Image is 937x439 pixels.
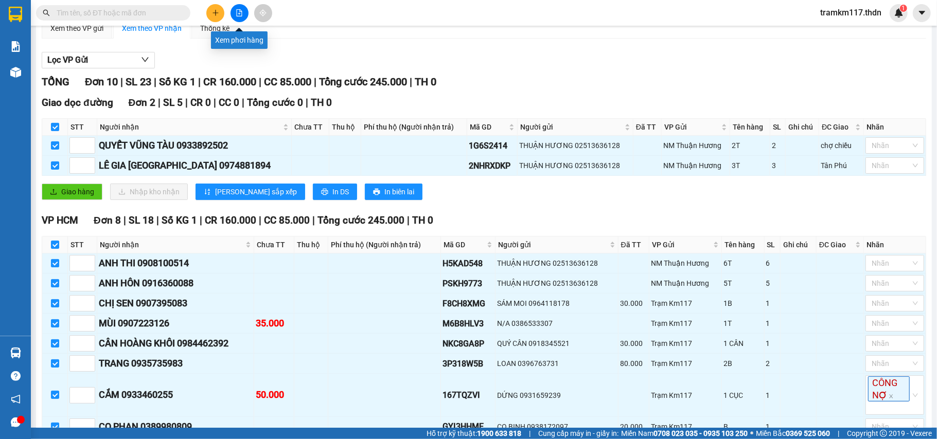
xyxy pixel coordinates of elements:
td: H5KAD548 [441,253,496,273]
button: downloadNhập kho nhận [110,184,188,200]
div: 1T [723,318,762,329]
span: VP Gửi [664,121,719,133]
span: TH 0 [311,97,332,108]
div: chợ chiều [821,140,862,151]
th: Phí thu hộ (Người nhận trả) [328,236,441,253]
td: Trạm Km117 [649,417,722,437]
th: Chưa TT [292,119,329,136]
th: Đã TT [618,236,649,253]
img: warehouse-icon [10,67,21,78]
strong: 0369 525 060 [786,429,830,437]
span: Tổng cước 245.000 [317,214,404,226]
span: Cung cấp máy in - giấy in: [538,428,618,439]
div: Trạm Km117 [651,318,720,329]
span: Mã GD [470,121,507,133]
span: sort-ascending [204,188,211,196]
div: 80.000 [8,66,82,79]
strong: 0708 023 035 - 0935 103 250 [653,429,748,437]
th: Thu hộ [294,236,328,253]
div: THUẬN HƯƠNG 02513636128 [497,258,616,269]
div: 30.000 [620,338,647,349]
span: CR 0 [190,97,211,108]
span: | [123,214,126,226]
sup: 1 [900,5,907,12]
span: CC 85.000 [264,76,311,88]
span: TỔNG [42,76,69,88]
span: tramkm117.thdn [812,6,890,19]
span: | [200,214,202,226]
td: 167TQZVI [441,374,496,417]
div: 3T [732,160,768,171]
div: 80.000 [620,358,647,369]
div: DỨNG 0931659239 [497,390,616,401]
span: Giao hàng [61,186,94,197]
span: printer [321,188,328,196]
div: 2B [723,358,762,369]
button: file-add [231,4,249,22]
td: NM Thuận Hương [649,253,722,273]
span: | [410,76,412,88]
span: Đơn 8 [94,214,121,226]
span: Mã GD [444,239,485,250]
div: 1 [766,338,779,349]
span: file-add [236,9,243,16]
div: Xem theo VP gửi [50,23,103,34]
span: In biên lai [384,186,414,197]
span: Đơn 2 [129,97,156,108]
div: 2 [766,358,779,369]
span: ⚪️ [750,431,753,435]
span: Số KG 1 [162,214,197,226]
td: 3P318W5B [441,354,496,374]
div: B [723,421,762,432]
div: Xem theo VP nhận [122,23,182,34]
div: TRANG 0935735983 [99,356,252,371]
span: TH 0 [412,214,433,226]
div: H5KAD548 [443,257,493,270]
span: Đã TT : [8,67,37,78]
div: 167TQZVI [443,389,493,401]
div: CÂN HOÀNG KHÔI 0984462392 [99,336,252,351]
img: warehouse-icon [10,347,21,358]
span: Người gửi [498,239,608,250]
span: [PERSON_NAME] sắp xếp [215,186,297,197]
div: THUẬN HƯƠNG 02513636128 [497,278,616,289]
th: Chưa TT [254,236,294,253]
div: PSKH9773 [443,277,493,290]
span: SL 23 [126,76,151,88]
span: | [242,97,244,108]
span: copyright [880,430,887,437]
span: | [838,428,839,439]
div: ANH HÔN 0916360088 [99,276,252,290]
span: CR 160.000 [205,214,256,226]
div: 1G6S2414 [469,139,516,152]
div: 2NHRXDKP [469,159,516,172]
div: Trạm Km117 [651,298,720,309]
td: Trạm Km117 [649,294,722,314]
div: QUÝ CÂN 0918345521 [497,338,616,349]
td: NM Thuận Hương [662,156,730,176]
span: | [156,214,159,226]
div: Nhãn [867,121,923,133]
span: | [120,76,123,88]
td: 2NHRXDKP [467,156,518,176]
span: Người gửi [520,121,623,133]
img: solution-icon [10,41,21,52]
div: 1 [766,318,779,329]
span: Gửi: [9,10,25,21]
div: NM Thuận Hương [663,140,728,151]
th: SL [765,236,781,253]
span: ĐC Giao [819,239,853,250]
td: GYI3HHME [441,417,496,437]
th: Tên hàng [730,119,770,136]
span: | [312,214,315,226]
div: 5 [766,278,779,289]
span: Tổng cước 245.000 [319,76,407,88]
div: F8CH8XMG [443,297,493,310]
span: CC 0 [219,97,239,108]
span: down [141,56,149,64]
div: CO PHAN 0389980809 [99,419,252,434]
input: Tìm tên, số ĐT hoặc mã đơn [57,7,178,19]
span: | [158,97,161,108]
td: M6B8HLV3 [441,314,496,334]
td: Trạm Km117 [649,374,722,417]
